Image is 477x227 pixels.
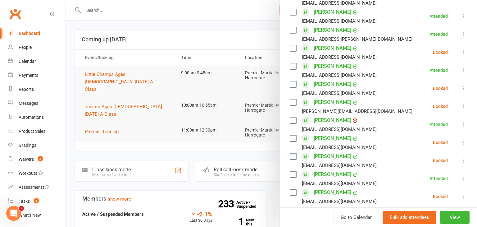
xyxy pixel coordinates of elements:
[314,7,351,17] a: [PERSON_NAME]
[302,89,377,97] div: [EMAIL_ADDRESS][DOMAIN_NAME]
[433,86,448,90] div: Booked
[433,50,448,54] div: Booked
[19,206,24,211] span: 2
[8,82,66,96] a: Reports
[8,180,66,194] a: Assessments
[302,161,377,169] div: [EMAIL_ADDRESS][DOMAIN_NAME]
[314,188,351,197] a: [PERSON_NAME]
[334,211,379,224] a: Go to Calendar
[314,151,351,161] a: [PERSON_NAME]
[433,158,448,163] div: Booked
[8,208,66,222] a: What's New
[314,43,351,53] a: [PERSON_NAME]
[429,176,448,181] div: Attended
[19,87,34,92] div: Reports
[433,194,448,199] div: Booked
[8,54,66,68] a: Calendar
[8,68,66,82] a: Payments
[314,169,351,179] a: [PERSON_NAME]
[302,197,377,206] div: [EMAIL_ADDRESS][DOMAIN_NAME]
[19,171,37,176] div: Workouts
[8,124,66,138] a: Product Sales
[7,6,23,22] a: Clubworx
[302,53,377,61] div: [EMAIL_ADDRESS][DOMAIN_NAME]
[8,40,66,54] a: People
[34,198,39,203] span: 1
[19,45,32,50] div: People
[19,129,45,134] div: Product Sales
[19,101,38,106] div: Messages
[383,211,436,224] button: Bulk add attendees
[19,59,36,64] div: Calendar
[429,14,448,18] div: Attended
[8,194,66,208] a: Tasks 1
[314,97,351,107] a: [PERSON_NAME]
[8,26,66,40] a: Dashboard
[429,68,448,72] div: Attended
[8,110,66,124] a: Automations
[433,140,448,145] div: Booked
[19,199,30,204] div: Tasks
[8,138,66,152] a: Gradings
[8,96,66,110] a: Messages
[19,115,44,120] div: Automations
[314,133,351,143] a: [PERSON_NAME]
[19,185,49,190] div: Assessments
[302,71,377,79] div: [EMAIL_ADDRESS][DOMAIN_NAME]
[19,73,38,78] div: Payments
[440,211,470,224] button: View
[302,17,377,25] div: [EMAIL_ADDRESS][DOMAIN_NAME]
[302,143,377,151] div: [EMAIL_ADDRESS][DOMAIN_NAME]
[19,143,36,148] div: Gradings
[302,107,412,115] div: [PERSON_NAME][EMAIL_ADDRESS][DOMAIN_NAME]
[19,157,34,162] div: Waivers
[314,115,351,125] a: [PERSON_NAME]
[314,25,351,35] a: [PERSON_NAME]
[19,213,41,218] div: What's New
[302,179,377,188] div: [EMAIL_ADDRESS][DOMAIN_NAME]
[6,206,21,221] iframe: Intercom live chat
[433,104,448,109] div: Booked
[38,156,43,161] span: 3
[429,122,448,127] div: Attended
[8,166,66,180] a: Workouts
[429,32,448,36] div: Attended
[302,125,377,133] div: [EMAIL_ADDRESS][DOMAIN_NAME]
[302,35,412,43] div: [EMAIL_ADDRESS][PERSON_NAME][DOMAIN_NAME]
[314,79,351,89] a: [PERSON_NAME]
[19,31,40,36] div: Dashboard
[8,152,66,166] a: Waivers 3
[314,61,351,71] a: [PERSON_NAME]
